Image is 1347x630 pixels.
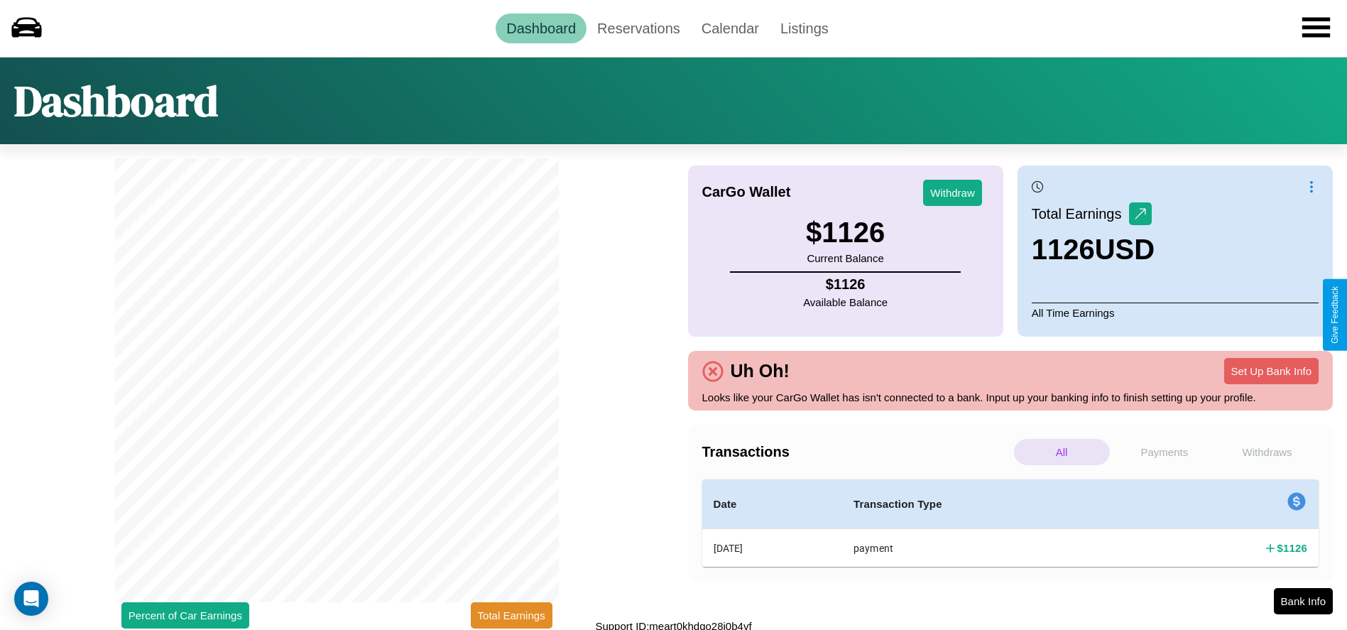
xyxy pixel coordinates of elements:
button: Total Earnings [471,602,552,629]
h4: Uh Oh! [724,361,797,381]
h1: Dashboard [14,72,218,130]
button: Withdraw [923,180,982,206]
h4: $ 1126 [803,276,888,293]
button: Bank Info [1274,588,1333,614]
p: All [1014,439,1110,465]
h4: $ 1126 [1277,541,1307,555]
p: Payments [1117,439,1213,465]
p: Available Balance [803,293,888,312]
th: [DATE] [702,529,842,567]
a: Calendar [691,13,770,43]
a: Listings [770,13,839,43]
a: Dashboard [496,13,587,43]
p: All Time Earnings [1032,303,1319,322]
h3: 1126 USD [1032,234,1155,266]
h3: $ 1126 [806,217,885,249]
p: Total Earnings [1032,201,1129,227]
h4: Transaction Type [854,496,1128,513]
button: Set Up Bank Info [1224,358,1319,384]
p: Looks like your CarGo Wallet has isn't connected to a bank. Input up your banking info to finish ... [702,388,1319,407]
p: Withdraws [1219,439,1315,465]
a: Reservations [587,13,691,43]
th: payment [842,529,1140,567]
h4: Date [714,496,831,513]
table: simple table [702,479,1319,567]
h4: Transactions [702,444,1010,460]
h4: CarGo Wallet [702,184,791,200]
div: Give Feedback [1330,286,1340,344]
p: Current Balance [806,249,885,268]
button: Percent of Car Earnings [121,602,249,629]
div: Open Intercom Messenger [14,582,48,616]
